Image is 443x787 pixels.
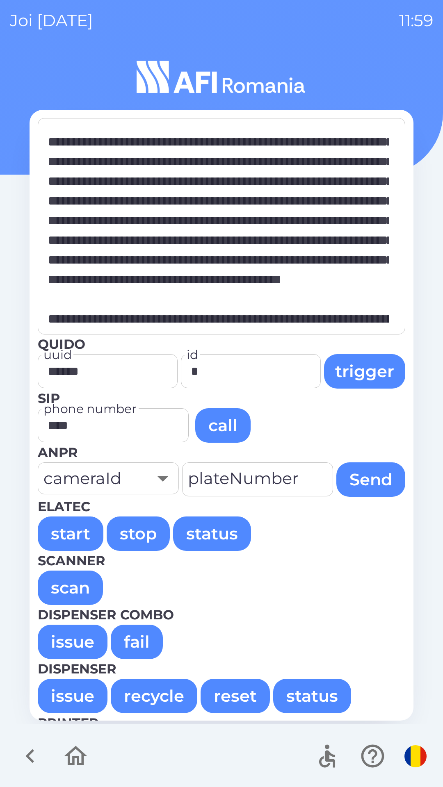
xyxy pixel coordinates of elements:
[111,625,163,659] button: fail
[10,8,93,33] p: joi [DATE]
[399,8,433,33] p: 11:59
[38,571,103,605] button: scan
[43,400,137,418] label: phone number
[43,346,72,364] label: uuid
[38,443,405,462] p: Anpr
[38,605,405,625] p: Dispenser combo
[38,625,107,659] button: issue
[187,346,199,364] label: id
[30,57,413,97] img: Logo
[38,713,405,733] p: Printer
[404,745,427,767] img: ro flag
[38,389,405,408] p: SIP
[38,551,405,571] p: Scanner
[38,679,107,713] button: issue
[38,659,405,679] p: Dispenser
[38,516,103,551] button: start
[273,679,351,713] button: status
[38,497,405,516] p: Elatec
[336,462,405,497] button: Send
[111,679,197,713] button: recycle
[201,679,270,713] button: reset
[173,516,251,551] button: status
[38,334,405,354] p: Quido
[107,516,170,551] button: stop
[195,408,251,443] button: call
[324,354,405,389] button: trigger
